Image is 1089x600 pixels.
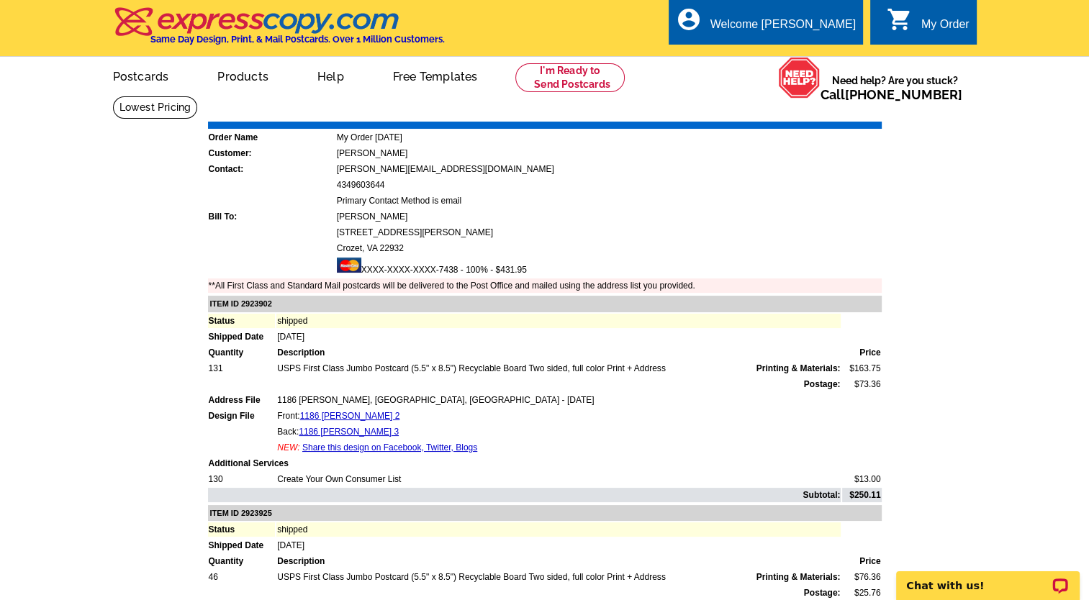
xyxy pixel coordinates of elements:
[150,34,445,45] h4: Same Day Design, Print, & Mail Postcards. Over 1 Million Customers.
[208,472,276,486] td: 130
[208,505,882,522] td: ITEM ID 2923925
[804,379,841,389] strong: Postage:
[302,442,477,453] a: Share this design on Facebook, Twitter, Blogs
[276,554,841,568] td: Description
[337,258,361,273] img: mast.gif
[208,570,276,584] td: 46
[276,538,841,553] td: [DATE]
[842,377,881,391] td: $73.36
[276,393,841,407] td: 1186 [PERSON_NAME], [GEOGRAPHIC_DATA], [GEOGRAPHIC_DATA] - [DATE]
[276,570,841,584] td: USPS First Class Jumbo Postcard (5.5" x 8.5") Recyclable Board Two sided, full color Print + Address
[294,58,367,92] a: Help
[208,296,882,312] td: ITEM ID 2923902
[778,57,821,99] img: help
[756,571,841,583] span: Printing & Materials:
[336,257,882,277] td: XXXX-XXXX-XXXX-7438 - 100% - $431.95
[208,488,841,502] td: Subtotal:
[336,241,882,255] td: Crozet, VA 22932
[208,409,276,423] td: Design File
[921,18,970,38] div: My Order
[300,411,400,421] a: 1186 [PERSON_NAME] 2
[276,329,841,344] td: [DATE]
[208,278,882,293] td: **All First Class and Standard Mail postcards will be delivered to the Post Office and mailed usi...
[336,178,882,192] td: 4349603644
[276,314,841,328] td: shipped
[277,442,299,453] span: NEW:
[336,146,882,160] td: [PERSON_NAME]
[842,345,881,360] td: Price
[90,58,192,92] a: Postcards
[208,554,276,568] td: Quantity
[804,588,841,598] strong: Postage:
[208,209,335,224] td: Bill To:
[194,58,292,92] a: Products
[276,345,841,360] td: Description
[842,361,881,376] td: $163.75
[842,472,881,486] td: $13.00
[336,225,882,240] td: [STREET_ADDRESS][PERSON_NAME]
[845,87,962,102] a: [PHONE_NUMBER]
[208,314,276,328] td: Status
[276,409,841,423] td: Front:
[842,570,881,584] td: $76.36
[887,555,1089,600] iframe: LiveChat chat widget
[208,393,276,407] td: Address File
[756,362,841,375] span: Printing & Materials:
[887,6,913,32] i: shopping_cart
[276,472,841,486] td: Create Your Own Consumer List
[208,162,335,176] td: Contact:
[821,73,970,102] span: Need help? Are you stuck?
[208,130,335,145] td: Order Name
[370,58,501,92] a: Free Templates
[208,345,276,360] td: Quantity
[842,554,881,568] td: Price
[208,146,335,160] td: Customer:
[208,329,276,344] td: Shipped Date
[276,361,841,376] td: USPS First Class Jumbo Postcard (5.5" x 8.5") Recyclable Board Two sided, full color Print + Address
[299,427,399,437] a: 1186 [PERSON_NAME] 3
[821,87,962,102] span: Call
[208,361,276,376] td: 131
[887,16,970,34] a: shopping_cart My Order
[276,424,841,439] td: Back:
[676,6,702,32] i: account_circle
[336,130,882,145] td: My Order [DATE]
[276,522,841,537] td: shipped
[336,162,882,176] td: [PERSON_NAME][EMAIL_ADDRESS][DOMAIN_NAME]
[842,586,881,600] td: $25.76
[336,209,882,224] td: [PERSON_NAME]
[710,18,856,38] div: Welcome [PERSON_NAME]
[336,194,882,208] td: Primary Contact Method is email
[208,522,276,537] td: Status
[113,17,445,45] a: Same Day Design, Print, & Mail Postcards. Over 1 Million Customers.
[208,538,276,553] td: Shipped Date
[208,456,882,471] td: Additional Services
[842,488,881,502] td: $250.11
